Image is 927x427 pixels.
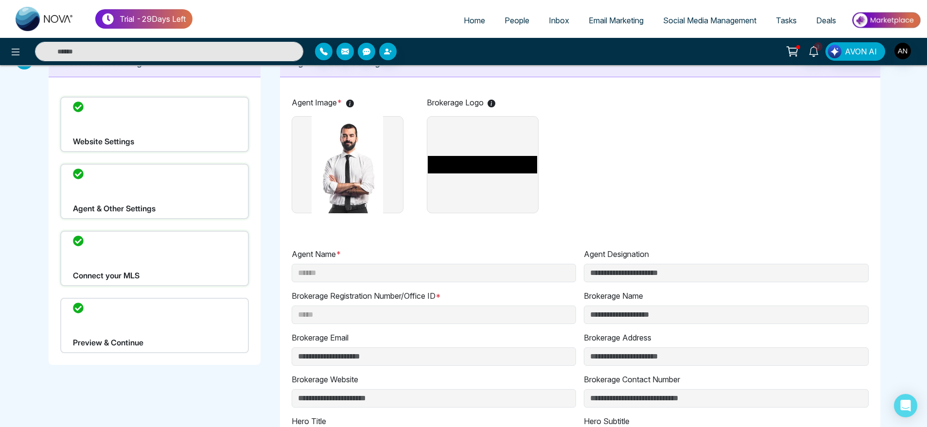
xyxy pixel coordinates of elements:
[16,7,74,31] img: Nova CRM Logo
[293,116,402,213] img: Agent image holder
[292,332,349,343] label: Brokerage Email
[814,42,822,51] span: 3
[579,11,653,30] a: Email Marketing
[584,415,630,427] label: Hero Subtitle
[589,16,644,25] span: Email Marketing
[776,16,797,25] span: Tasks
[60,97,249,152] div: Website Settings
[816,16,836,25] span: Deals
[292,97,403,108] p: Agent Image
[806,11,846,30] a: Deals
[802,42,825,59] a: 3
[584,248,649,260] label: Agent Designation
[584,374,680,385] label: Brokerage Contact Number
[428,116,537,213] img: Brokerage logo holder
[60,298,249,353] div: Preview & Continue
[894,394,917,417] div: Open Intercom Messenger
[828,45,841,58] img: Lead Flow
[427,97,539,108] p: Brokerage Logo
[584,332,651,343] label: Brokerage Address
[539,11,579,30] a: Inbox
[505,16,529,25] span: People
[464,16,485,25] span: Home
[663,16,756,25] span: Social Media Management
[120,13,186,25] p: Trial - 29 Days Left
[292,415,326,427] label: Hero Title
[851,9,921,31] img: Market-place.gif
[292,374,358,385] label: Brokerage Website
[495,11,539,30] a: People
[653,11,766,30] a: Social Media Management
[845,46,877,57] span: AVON AI
[60,164,249,219] div: Agent & Other Settings
[292,248,341,260] label: Agent Name
[454,11,495,30] a: Home
[584,290,643,302] label: Brokerage Name
[292,290,441,302] label: Brokerage Registration Number/Office ID
[825,42,885,61] button: AVON AI
[766,11,806,30] a: Tasks
[894,43,911,59] img: User Avatar
[549,16,569,25] span: Inbox
[60,231,249,286] div: Connect your MLS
